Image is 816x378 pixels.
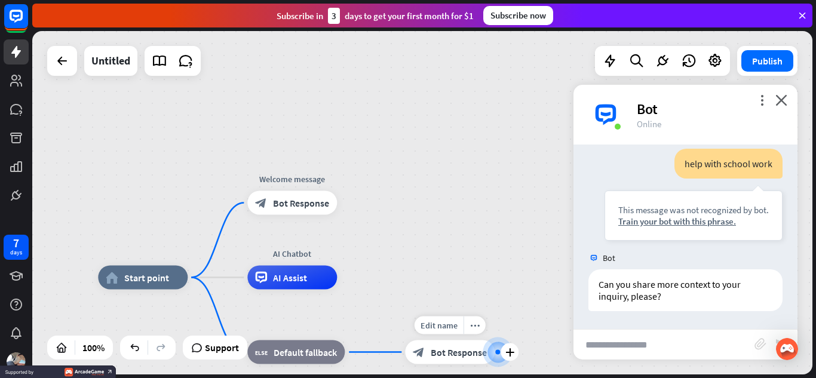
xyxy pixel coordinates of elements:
i: block_bot_response [413,346,425,358]
div: Bot [637,100,783,118]
i: close [775,94,787,106]
div: Can you share more context to your inquiry, please? [588,269,783,311]
span: Support [205,338,239,357]
span: AI Assist [273,272,307,284]
span: Default fallback [274,346,337,358]
div: help with school work [674,149,783,179]
i: block_bot_response [255,197,267,209]
i: more_horiz [470,321,480,330]
a: 7 days [4,235,29,260]
i: home_2 [106,272,118,284]
div: days [10,248,22,257]
div: 3 [328,8,340,24]
i: block_attachment [754,338,766,350]
span: Bot Response [431,346,487,358]
div: Train your bot with this phrase. [618,216,769,227]
i: plus [505,348,514,357]
span: Edit name [421,320,458,331]
div: Subscribe in days to get your first month for $1 [277,8,474,24]
button: Publish [741,50,793,72]
div: AI Chatbot [238,248,346,260]
i: more_vert [756,94,768,106]
div: Online [637,118,783,130]
div: This message was not recognized by bot. [618,204,769,216]
div: Welcome message [238,173,346,185]
i: send [775,337,789,352]
span: Bot Response [273,197,329,209]
div: 7 [13,238,19,248]
div: 100% [79,338,108,357]
span: Start point [124,272,169,284]
span: Bot [603,253,615,263]
button: Open LiveChat chat widget [10,5,45,41]
div: Subscribe now [483,6,553,25]
div: Untitled [91,46,130,76]
i: block_fallback [255,346,268,358]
